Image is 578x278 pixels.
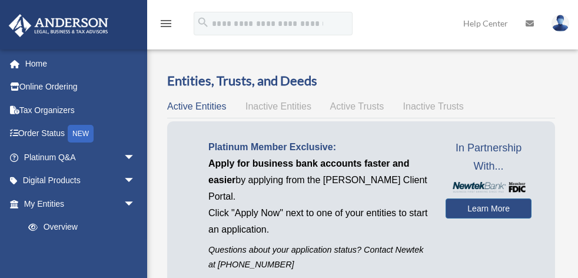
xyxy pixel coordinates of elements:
[16,216,141,239] a: Overview
[446,198,532,219] a: Learn More
[8,192,147,216] a: My Entitiesarrow_drop_down
[8,122,153,146] a: Order StatusNEW
[403,101,464,111] span: Inactive Trusts
[8,98,153,122] a: Tax Organizers
[552,15,569,32] img: User Pic
[5,14,112,37] img: Anderson Advisors Platinum Portal
[208,243,428,272] p: Questions about your application status? Contact Newtek at [PHONE_NUMBER]
[245,101,311,111] span: Inactive Entities
[330,101,384,111] span: Active Trusts
[167,72,555,90] h3: Entities, Trusts, and Deeds
[8,52,153,75] a: Home
[68,125,94,143] div: NEW
[208,205,428,238] p: Click "Apply Now" next to one of your entities to start an application.
[197,16,210,29] i: search
[159,21,173,31] a: menu
[208,139,428,155] p: Platinum Member Exclusive:
[124,169,147,193] span: arrow_drop_down
[208,155,428,205] p: by applying from the [PERSON_NAME] Client Portal.
[208,158,409,185] span: Apply for business bank accounts faster and easier
[8,169,153,193] a: Digital Productsarrow_drop_down
[451,182,526,193] img: NewtekBankLogoSM.png
[124,192,147,216] span: arrow_drop_down
[159,16,173,31] i: menu
[446,139,532,176] span: In Partnership With...
[167,101,226,111] span: Active Entities
[8,75,153,99] a: Online Ordering
[124,145,147,170] span: arrow_drop_down
[8,145,153,169] a: Platinum Q&Aarrow_drop_down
